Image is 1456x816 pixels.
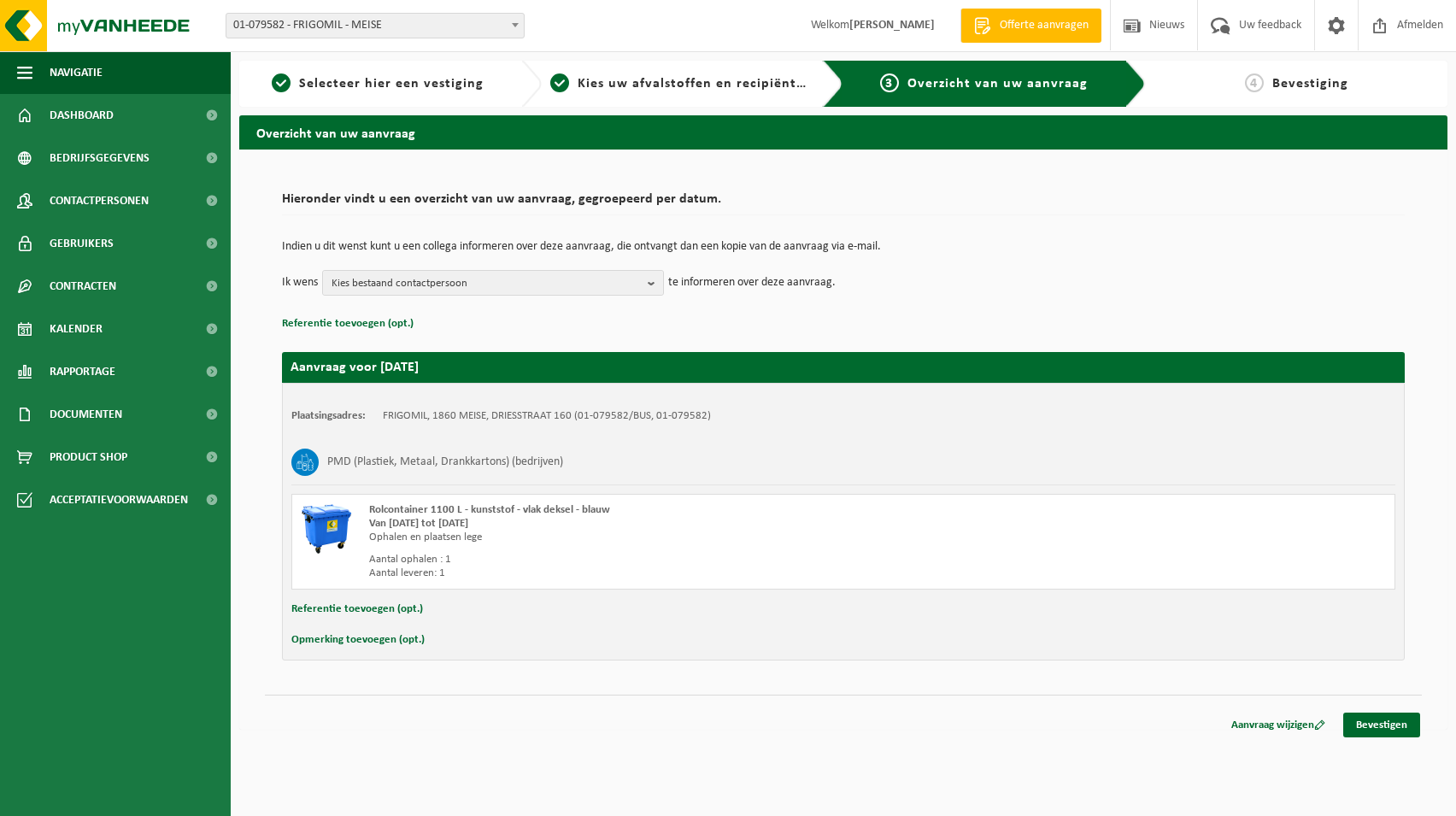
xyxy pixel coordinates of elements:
[50,265,116,308] span: Contracten
[995,17,1093,34] span: Offerte aanvragen
[50,51,103,94] span: Navigatie
[50,436,127,478] span: Product Shop
[907,77,1088,91] span: Overzicht van uw aanvraag
[282,270,318,296] p: Ik wens
[327,449,563,476] h3: PMD (Plastiek, Metaal, Drankkartons) (bedrijven)
[282,313,414,335] button: Referentie toevoegen (opt.)
[1245,73,1264,92] span: 4
[50,179,149,222] span: Contactpersonen
[226,14,524,38] span: 01-079582 - FRIGOMIL - MEISE
[248,73,508,94] a: 1Selecteer hier een vestiging
[880,73,899,92] span: 3
[1272,77,1348,91] span: Bevestiging
[291,361,419,374] strong: Aanvraag voor [DATE]
[50,308,103,350] span: Kalender
[1218,713,1338,737] a: Aanvraag wijzigen
[849,19,935,32] strong: [PERSON_NAME]
[668,270,836,296] p: te informeren over deze aanvraag.
[332,271,641,296] span: Kies bestaand contactpersoon
[369,531,912,544] div: Ophalen en plaatsen lege
[383,409,711,423] td: FRIGOMIL, 1860 MEISE, DRIESSTRAAT 160 (01-079582/BUS, 01-079582)
[50,478,188,521] span: Acceptatievoorwaarden
[272,73,291,92] span: 1
[578,77,813,91] span: Kies uw afvalstoffen en recipiënten
[301,503,352,555] img: WB-1100-HPE-BE-01.png
[369,553,912,567] div: Aantal ophalen : 1
[299,77,484,91] span: Selecteer hier een vestiging
[226,13,525,38] span: 01-079582 - FRIGOMIL - MEISE
[50,350,115,393] span: Rapportage
[1343,713,1420,737] a: Bevestigen
[50,137,150,179] span: Bedrijfsgegevens
[282,192,1405,215] h2: Hieronder vindt u een overzicht van uw aanvraag, gegroepeerd per datum.
[369,567,912,580] div: Aantal leveren: 1
[239,115,1447,149] h2: Overzicht van uw aanvraag
[291,410,366,421] strong: Plaatsingsadres:
[50,222,114,265] span: Gebruikers
[550,73,569,92] span: 2
[369,504,610,515] span: Rolcontainer 1100 L - kunststof - vlak deksel - blauw
[550,73,810,94] a: 2Kies uw afvalstoffen en recipiënten
[50,393,122,436] span: Documenten
[960,9,1101,43] a: Offerte aanvragen
[291,629,425,651] button: Opmerking toevoegen (opt.)
[369,518,468,529] strong: Van [DATE] tot [DATE]
[282,241,1405,253] p: Indien u dit wenst kunt u een collega informeren over deze aanvraag, die ontvangt dan een kopie v...
[50,94,114,137] span: Dashboard
[291,598,423,620] button: Referentie toevoegen (opt.)
[322,270,664,296] button: Kies bestaand contactpersoon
